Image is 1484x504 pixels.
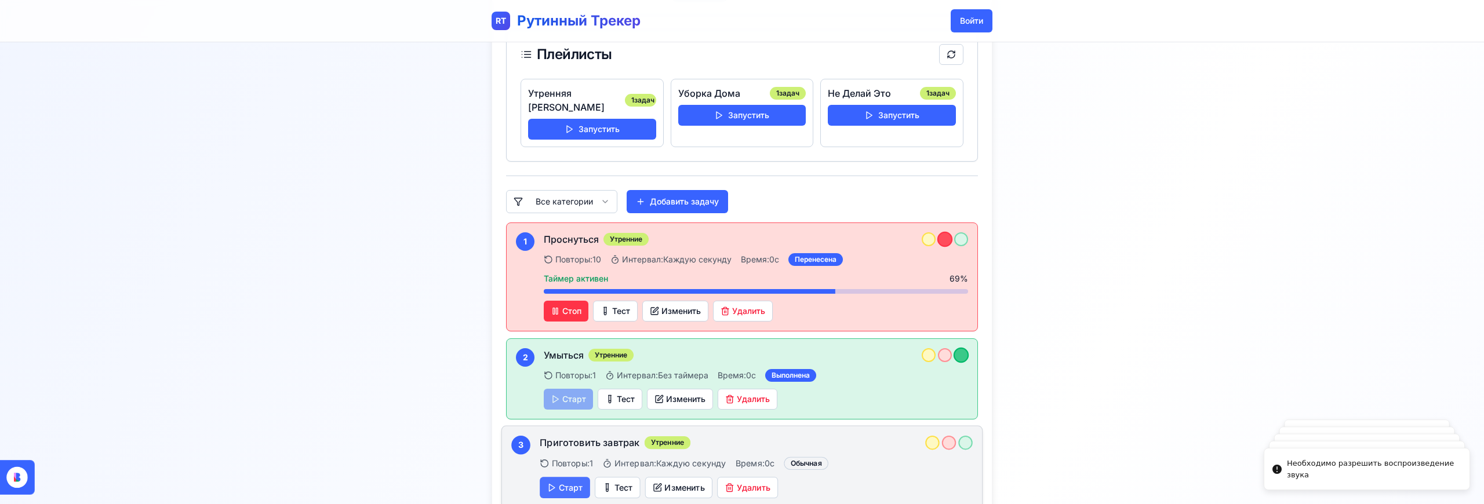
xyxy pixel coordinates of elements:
span: Повторы: 10 [555,254,601,265]
button: Войти [951,9,992,32]
button: Тест [598,389,642,410]
span: Повторы: 1 [552,458,593,469]
span: Время: 0 с [718,370,756,380]
h4: Уборка Дома [678,86,740,100]
div: Утренние [603,233,649,246]
span: Интервал: Каждую секунду [614,458,726,469]
h4: Утренняя [PERSON_NAME] [528,86,625,114]
button: Перенесена [937,232,952,247]
button: В процессе [925,436,939,450]
div: Выполнена [765,369,816,382]
div: 1 задач [920,87,956,100]
div: 1 [516,232,534,251]
h3: Умыться [544,348,584,362]
span: Повторы: 1 [555,370,596,381]
button: Перенесена [938,348,952,362]
button: Запустить [528,119,656,140]
div: 1 задач [770,87,806,100]
span: Интервал: Без таймера [617,370,708,381]
button: Выполнена [954,232,968,246]
button: Стоп [544,301,588,322]
h3: Приготовить завтрак [540,436,639,450]
button: В процессе [922,348,936,362]
button: Удалить [718,389,777,410]
span: RT [496,15,506,27]
div: Перенесена [788,253,843,266]
button: Запустить [678,105,806,126]
button: Изменить [642,301,708,322]
button: Добавить задачу [627,190,728,213]
button: Запустить [828,105,956,126]
span: 69 % [950,273,968,284]
button: Выполнена [958,436,972,450]
button: Изменить [645,477,712,498]
h1: Рутинный Трекер [517,12,641,30]
div: Утренние [645,436,691,449]
button: Тест [593,301,638,322]
div: Утренние [588,349,634,361]
div: Обычная [784,457,828,470]
h3: Проснуться [544,232,599,246]
button: Перенесена [942,436,956,450]
div: 3 [511,436,530,455]
button: Старт [540,477,590,498]
span: Время: 0 с [736,458,774,468]
span: Таймер активен [544,273,608,284]
button: Тест [595,477,641,498]
div: 1 задач [625,94,656,107]
button: Изменить [647,389,713,410]
h4: Не Делай Это [828,86,891,100]
div: 2 [516,348,534,367]
span: Время: 0 с [741,254,779,264]
button: В процессе [922,232,936,246]
button: Удалить [713,301,773,322]
span: Интервал: Каждую секунду [622,254,732,265]
button: Удалить [717,477,778,498]
div: Плейлисты [521,48,612,61]
button: Выполнена [954,348,969,363]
